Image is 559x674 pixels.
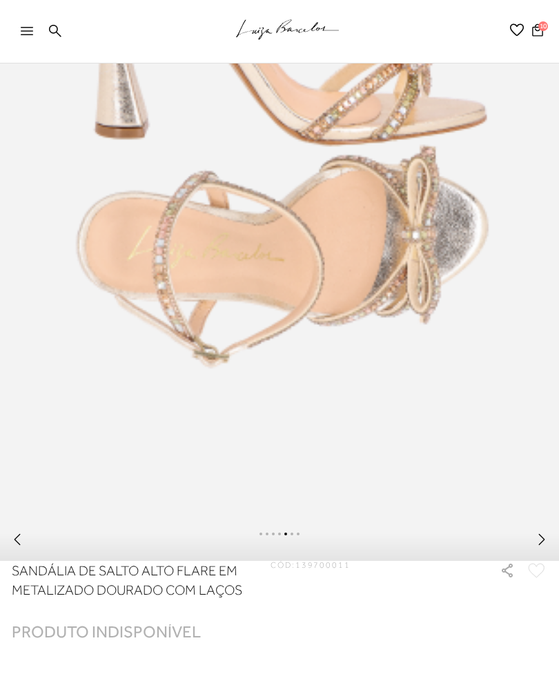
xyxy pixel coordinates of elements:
[295,560,351,570] span: 139700011
[538,21,548,31] span: 10
[528,23,547,41] button: 10
[12,624,201,639] div: PRODUTO INDISPONÍVEL
[12,561,245,599] h1: SANDÁLIA DE SALTO ALTO FLARE EM METALIZADO DOURADO COM LAÇOS
[271,561,351,569] div: CÓD:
